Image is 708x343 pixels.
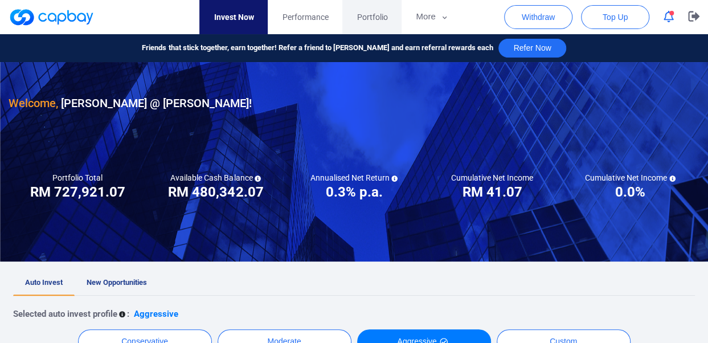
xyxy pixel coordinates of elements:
[52,173,103,183] h5: Portfolio Total
[30,183,125,201] h3: RM 727,921.07
[127,307,129,321] p: :
[498,39,566,58] button: Refer Now
[142,42,493,54] span: Friends that stick together, earn together! Refer a friend to [PERSON_NAME] and earn referral rew...
[615,183,645,201] h3: 0.0%
[168,183,263,201] h3: RM 480,342.07
[603,11,628,23] span: Top Up
[87,278,147,287] span: New Opportunities
[504,5,572,29] button: Withdraw
[170,173,261,183] h5: Available Cash Balance
[25,278,63,287] span: Auto Invest
[581,5,649,29] button: Top Up
[451,173,533,183] h5: Cumulative Net Income
[9,94,252,112] h3: [PERSON_NAME] @ [PERSON_NAME] !
[463,183,522,201] h3: RM 41.07
[9,96,58,110] span: Welcome,
[134,307,178,321] p: Aggressive
[585,173,676,183] h5: Cumulative Net Income
[325,183,382,201] h3: 0.3% p.a.
[357,11,387,23] span: Portfolio
[282,11,328,23] span: Performance
[310,173,398,183] h5: Annualised Net Return
[13,307,117,321] p: Selected auto invest profile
